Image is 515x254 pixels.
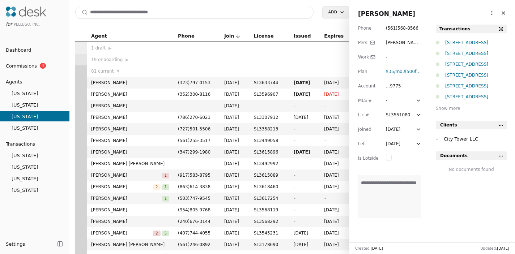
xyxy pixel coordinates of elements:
[440,152,468,159] span: Documents
[386,82,401,90] div: ...9775
[294,229,315,237] span: [DATE]
[445,93,507,100] div: [STREET_ADDRESS]
[108,45,111,52] span: ▶
[162,172,169,179] button: 1
[324,206,349,214] span: [DATE]
[178,32,195,40] span: Phone
[162,195,169,202] button: 1
[153,231,160,236] span: 2
[358,82,379,90] div: Account
[358,25,379,32] div: Phone
[224,91,245,98] span: [DATE]
[91,125,169,133] span: [PERSON_NAME]
[480,246,509,251] div: Updated:
[91,137,169,144] span: [PERSON_NAME]
[91,68,114,75] span: 81 current
[178,126,210,132] span: ( 727 ) 501 - 5506
[294,219,295,224] span: -
[224,114,245,121] span: [DATE]
[294,173,295,178] span: -
[91,56,169,63] div: 19 onboarding
[294,241,315,248] span: [DATE]
[294,103,295,108] span: -
[178,173,210,178] span: ( 917 ) 583 - 8795
[386,97,399,104] div: -
[358,53,379,61] div: Work
[116,68,119,74] span: ▼
[224,206,245,214] span: [DATE]
[324,32,344,40] span: Expires
[224,102,245,109] span: [DATE]
[294,114,315,121] span: [DATE]
[153,229,160,237] button: 2
[294,161,295,166] span: -
[224,218,245,225] span: [DATE]
[162,173,169,178] span: 1
[178,150,210,155] span: ( 347 ) 299 - 1980
[91,79,169,86] span: [PERSON_NAME]
[497,246,509,250] span: [DATE]
[294,79,315,86] span: [DATE]
[91,241,169,248] span: [PERSON_NAME] [PERSON_NAME]
[324,79,349,86] span: [DATE]
[153,184,160,190] span: 2
[386,69,404,74] span: ,
[224,79,245,86] span: [DATE]
[254,79,285,86] span: SL3633744
[355,246,383,251] div: Created:
[294,148,315,156] span: [DATE]
[178,231,210,236] span: ( 407 ) 744 - 4055
[254,183,285,190] span: SL3618460
[254,32,274,40] span: License
[224,241,245,248] span: [DATE]
[294,196,295,201] span: -
[436,105,507,112] div: Show more
[40,63,46,69] span: 4
[445,39,507,46] div: [STREET_ADDRESS]
[224,125,245,133] span: [DATE]
[224,148,245,156] span: [DATE]
[254,102,285,109] span: -
[91,229,153,237] span: [PERSON_NAME]
[386,40,421,60] span: [PERSON_NAME].@[DOMAIN_NAME]
[386,126,401,133] div: [DATE]
[162,196,169,202] span: 1
[224,172,245,179] span: [DATE]
[324,229,349,237] span: [DATE]
[404,69,422,74] span: $500 fee
[91,172,162,179] span: [PERSON_NAME]
[324,241,349,248] span: [DATE]
[358,126,379,133] div: Joined
[254,114,285,121] span: SL3307912
[224,160,245,167] span: [DATE]
[445,82,507,90] div: [STREET_ADDRESS]
[224,229,245,237] span: [DATE]
[254,229,285,237] span: SL3545231
[254,195,285,202] span: SL3617254
[294,138,295,143] span: -
[386,140,401,147] div: [DATE]
[445,72,507,79] div: [STREET_ADDRESS]
[324,103,325,108] span: -
[445,61,507,68] div: [STREET_ADDRESS]
[6,7,46,17] img: Desk
[254,160,285,167] span: SL3492992
[91,218,169,225] span: [PERSON_NAME]
[294,32,311,40] span: Issued
[324,218,349,225] span: [DATE]
[6,240,25,248] span: Settings
[178,196,210,201] span: ( 503 ) 747 - 9545
[162,231,169,236] span: 5
[91,91,169,98] span: [PERSON_NAME]
[178,138,210,143] span: ( 561 ) 255 - 3517
[386,111,410,119] div: SL3551080
[178,184,210,189] span: ( 863 ) 614 - 3838
[224,32,234,40] span: Join
[324,91,349,98] span: [DATE]
[254,125,285,133] span: SL3358213
[324,114,349,121] span: [DATE]
[254,91,285,98] span: SL3596907
[386,26,418,31] span: ( 561 ) 568 - 8566
[178,207,210,212] span: ( 954 ) 805 - 9768
[294,207,295,212] span: -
